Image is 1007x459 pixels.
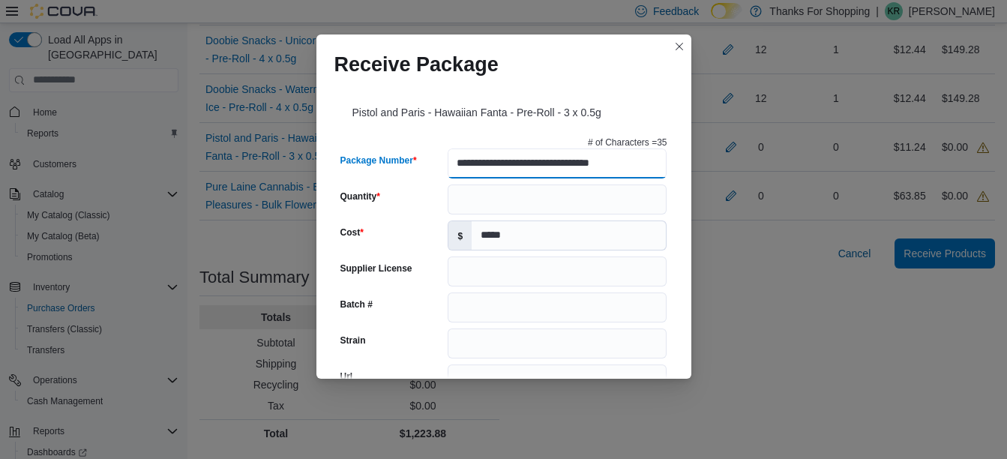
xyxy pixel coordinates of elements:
[448,221,472,250] label: $
[340,190,380,202] label: Quantity
[340,334,366,346] label: Strain
[670,37,688,55] button: Closes this modal window
[340,370,353,382] label: Url
[340,262,412,274] label: Supplier License
[334,52,499,76] h1: Receive Package
[340,154,417,166] label: Package Number
[588,136,667,148] p: # of Characters = 35
[340,226,364,238] label: Cost
[334,88,673,130] div: Pistol and Paris - Hawaiian Fanta - Pre-Roll - 3 x 0.5g
[340,298,373,310] label: Batch #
